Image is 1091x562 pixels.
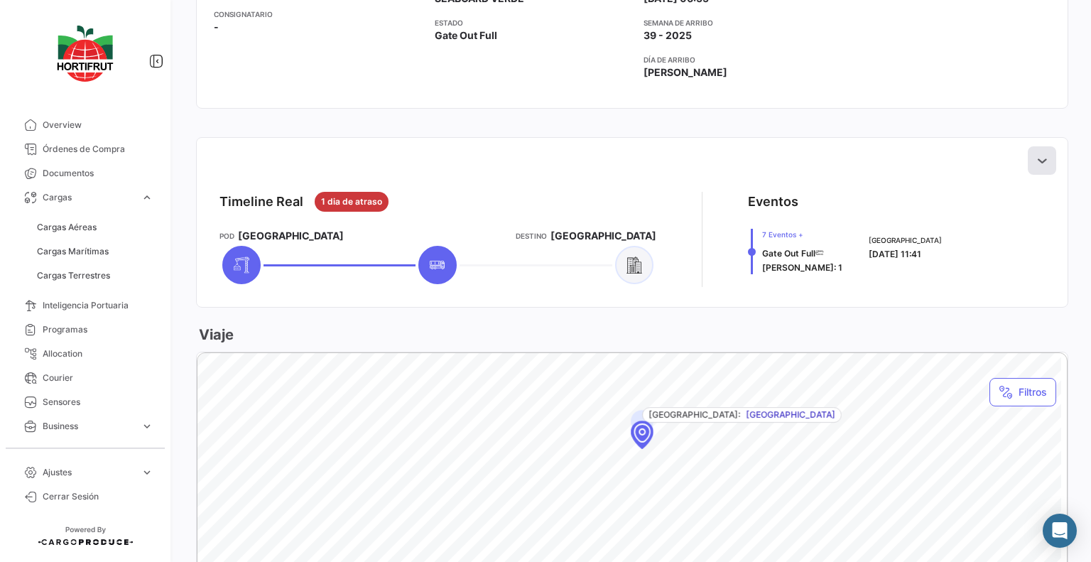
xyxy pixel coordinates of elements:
[435,28,497,43] span: Gate Out Full
[869,249,921,259] span: [DATE] 11:41
[37,269,110,282] span: Cargas Terrestres
[43,119,153,131] span: Overview
[214,20,219,34] span: -
[11,318,159,342] a: Programas
[762,229,842,240] span: 7 Eventos +
[43,347,153,360] span: Allocation
[31,241,159,262] a: Cargas Marítimas
[321,195,382,208] span: 1 dia de atraso
[644,28,692,43] span: 39 - 2025
[219,192,303,212] div: Timeline Real
[43,323,153,336] span: Programas
[219,230,234,242] app-card-info-title: POD
[762,248,815,259] span: Gate Out Full
[43,299,153,312] span: Inteligencia Portuaria
[43,466,135,479] span: Ajustes
[989,378,1056,406] button: Filtros
[196,325,234,345] h3: Viaje
[1043,514,1077,548] div: Abrir Intercom Messenger
[869,234,942,246] span: [GEOGRAPHIC_DATA]
[746,409,835,421] span: [GEOGRAPHIC_DATA]
[141,191,153,204] span: expand_more
[238,229,344,243] span: [GEOGRAPHIC_DATA]
[141,466,153,479] span: expand_more
[43,167,153,180] span: Documentos
[43,490,153,503] span: Cerrar Sesión
[37,245,109,258] span: Cargas Marítimas
[762,262,842,273] span: [PERSON_NAME]: 1
[37,221,97,234] span: Cargas Aéreas
[748,192,798,212] div: Eventos
[11,293,159,318] a: Inteligencia Portuaria
[516,230,547,242] app-card-info-title: Destino
[435,17,633,28] app-card-info-title: Estado
[214,9,423,20] app-card-info-title: Consignatario
[43,420,135,433] span: Business
[43,191,135,204] span: Cargas
[550,229,656,243] span: [GEOGRAPHIC_DATA]
[31,217,159,238] a: Cargas Aéreas
[50,17,121,90] img: logo-hortifrut.svg
[11,366,159,390] a: Courier
[43,372,153,384] span: Courier
[141,420,153,433] span: expand_more
[631,421,653,449] div: Map marker
[11,137,159,161] a: Órdenes de Compra
[11,161,159,185] a: Documentos
[644,17,842,28] app-card-info-title: Semana de Arribo
[31,265,159,286] a: Cargas Terrestres
[644,54,842,65] app-card-info-title: Día de Arribo
[11,342,159,366] a: Allocation
[43,143,153,156] span: Órdenes de Compra
[11,390,159,414] a: Sensores
[644,65,727,80] span: [PERSON_NAME]
[11,113,159,137] a: Overview
[43,396,153,409] span: Sensores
